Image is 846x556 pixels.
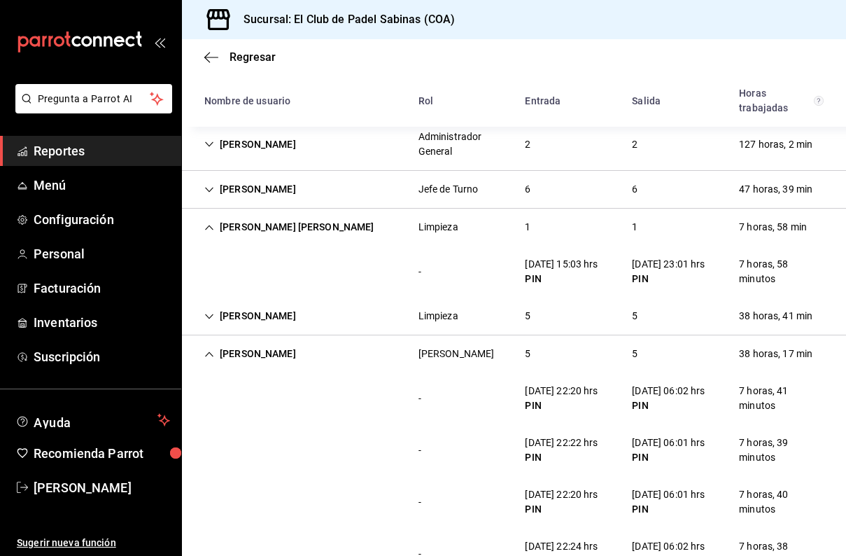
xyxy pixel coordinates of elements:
div: Cell [728,214,818,240]
div: Cell [514,132,542,158]
div: Cell [407,259,432,285]
div: [DATE] 22:20 hrs [525,487,598,502]
div: Row [182,246,846,298]
div: Cell [728,251,835,292]
div: PIN [632,398,705,413]
span: Personal [34,244,170,263]
div: Cell [193,266,216,277]
h3: Sucursal: El Club de Padel Sabinas (COA) [232,11,455,28]
div: Cell [728,132,824,158]
div: Cell [193,176,307,202]
span: Facturación [34,279,170,298]
div: PIN [632,450,705,465]
div: Cell [728,430,835,471]
span: Recomienda Parrot [34,444,170,463]
div: [DATE] 22:22 hrs [525,436,598,450]
div: [DATE] 06:01 hrs [632,436,705,450]
span: Menú [34,176,170,195]
a: Pregunta a Parrot AI [10,102,172,116]
span: Configuración [34,210,170,229]
div: - [418,495,421,510]
div: Cell [407,176,490,202]
div: Cell [193,393,216,404]
div: Cell [514,214,542,240]
div: Cell [621,430,716,471]
div: Cell [193,341,307,367]
div: PIN [525,398,598,413]
span: Regresar [230,50,276,64]
div: Cell [407,124,514,165]
div: Limpieza [418,309,458,324]
div: HeadCell [193,88,407,114]
div: Row [182,209,846,246]
div: PIN [525,450,598,465]
div: Cell [514,378,609,419]
div: Cell [621,251,716,292]
div: - [418,391,421,406]
span: Sugerir nueva función [17,536,170,550]
button: open_drawer_menu [154,36,165,48]
div: HeadCell [407,88,514,114]
div: Cell [514,176,542,202]
div: Row [182,335,846,373]
div: Row [182,476,846,528]
div: Cell [728,482,835,522]
div: Cell [407,386,432,412]
div: PIN [525,272,598,286]
span: Reportes [34,141,170,160]
div: Cell [193,303,307,329]
div: Cell [193,496,216,508]
div: Cell [728,176,824,202]
div: Cell [728,303,824,329]
div: Administrador General [418,130,503,159]
div: Cell [621,176,649,202]
div: Cell [728,378,835,419]
div: [PERSON_NAME] [418,347,495,361]
span: Suscripción [34,347,170,366]
span: [PERSON_NAME] [34,478,170,497]
div: Cell [407,341,506,367]
div: [DATE] 23:01 hrs [632,257,705,272]
div: [DATE] 06:02 hrs [632,539,705,554]
div: [DATE] 06:02 hrs [632,384,705,398]
div: Cell [193,214,386,240]
div: Cell [407,438,432,464]
span: Ayuda [34,412,152,429]
div: Cell [193,132,307,158]
div: [DATE] 22:24 hrs [525,539,598,554]
div: Cell [621,341,649,367]
div: Cell [514,303,542,329]
div: Cell [407,303,470,329]
div: Cell [621,303,649,329]
div: Cell [621,214,649,240]
svg: El total de horas trabajadas por usuario es el resultado de la suma redondeada del registro de ho... [814,95,824,106]
div: Cell [728,341,824,367]
div: Cell [621,132,649,158]
div: Row [182,424,846,476]
span: Pregunta a Parrot AI [38,92,150,106]
div: Row [182,171,846,209]
button: Regresar [204,50,276,64]
div: HeadCell [728,81,835,121]
div: Jefe de Turno [418,182,479,197]
span: Inventarios [34,313,170,332]
div: PIN [525,502,598,517]
div: PIN [632,272,705,286]
div: Cell [193,445,216,456]
div: Cell [407,214,470,240]
div: Cell [514,251,609,292]
div: - [418,443,421,458]
div: Limpieza [418,220,458,235]
div: Head [182,75,846,127]
div: Cell [514,430,609,471]
div: Cell [514,482,609,522]
button: Pregunta a Parrot AI [15,84,172,113]
div: Row [182,373,846,424]
div: Row [182,118,846,171]
div: - [418,265,421,279]
div: [DATE] 15:03 hrs [525,257,598,272]
div: Cell [621,378,716,419]
div: PIN [632,502,705,517]
div: Cell [407,489,432,515]
div: Cell [514,341,542,367]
